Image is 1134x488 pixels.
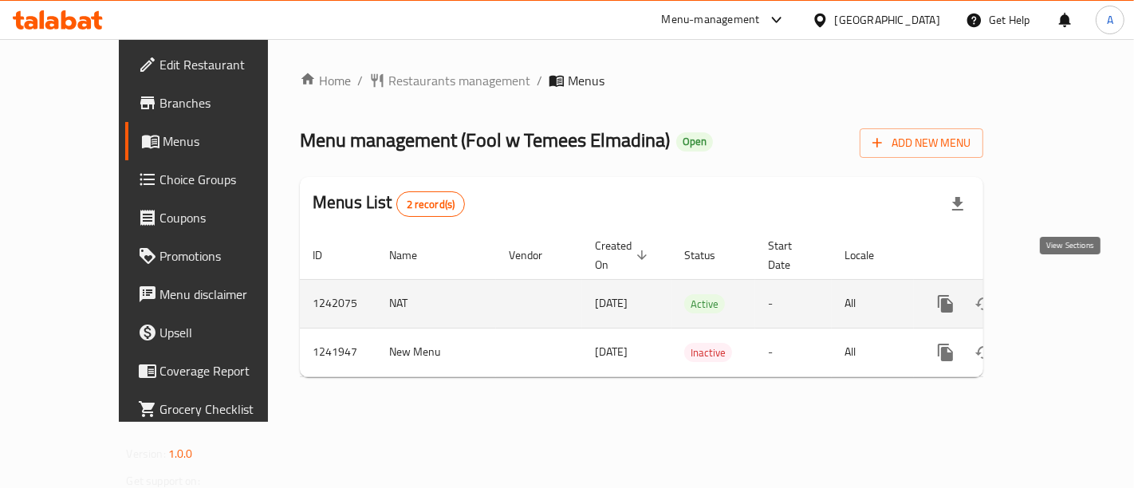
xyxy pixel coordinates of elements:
[300,328,376,376] td: 1241947
[163,132,295,151] span: Menus
[160,55,295,74] span: Edit Restaurant
[357,71,363,90] li: /
[160,399,295,419] span: Grocery Checklist
[125,45,308,84] a: Edit Restaurant
[160,246,295,266] span: Promotions
[914,231,1093,280] th: Actions
[832,279,914,328] td: All
[927,285,965,323] button: more
[595,293,628,313] span: [DATE]
[300,279,376,328] td: 1242075
[388,71,530,90] span: Restaurants management
[125,122,308,160] a: Menus
[927,333,965,372] button: more
[755,279,832,328] td: -
[300,71,351,90] a: Home
[125,352,308,390] a: Coverage Report
[376,279,496,328] td: NAT
[396,191,466,217] div: Total records count
[376,328,496,376] td: New Menu
[160,170,295,189] span: Choice Groups
[125,160,308,199] a: Choice Groups
[125,275,308,313] a: Menu disclaimer
[127,443,166,464] span: Version:
[965,285,1003,323] button: Change Status
[313,246,343,265] span: ID
[832,328,914,376] td: All
[684,294,725,313] div: Active
[300,231,1093,377] table: enhanced table
[397,197,465,212] span: 2 record(s)
[684,344,732,362] span: Inactive
[965,333,1003,372] button: Change Status
[125,390,308,428] a: Grocery Checklist
[313,191,465,217] h2: Menus List
[509,246,563,265] span: Vendor
[684,246,736,265] span: Status
[835,11,940,29] div: [GEOGRAPHIC_DATA]
[860,128,983,158] button: Add New Menu
[389,246,438,265] span: Name
[300,71,983,90] nav: breadcrumb
[160,361,295,380] span: Coverage Report
[595,236,652,274] span: Created On
[125,237,308,275] a: Promotions
[125,199,308,237] a: Coupons
[872,133,971,153] span: Add New Menu
[845,246,895,265] span: Locale
[369,71,530,90] a: Restaurants management
[676,132,713,152] div: Open
[676,135,713,148] span: Open
[768,236,813,274] span: Start Date
[595,341,628,362] span: [DATE]
[684,343,732,362] div: Inactive
[160,208,295,227] span: Coupons
[1107,11,1113,29] span: A
[684,295,725,313] span: Active
[568,71,604,90] span: Menus
[939,185,977,223] div: Export file
[125,84,308,122] a: Branches
[168,443,193,464] span: 1.0.0
[160,93,295,112] span: Branches
[755,328,832,376] td: -
[662,10,760,30] div: Menu-management
[537,71,542,90] li: /
[300,122,670,158] span: Menu management ( Fool w Temees Elmadina )
[160,323,295,342] span: Upsell
[160,285,295,304] span: Menu disclaimer
[125,313,308,352] a: Upsell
